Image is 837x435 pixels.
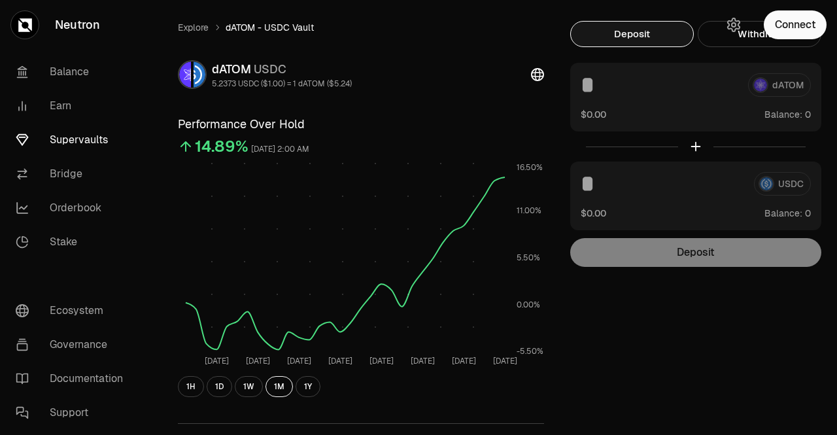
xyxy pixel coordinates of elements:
div: [DATE] 2:00 AM [251,142,309,157]
img: USDC Logo [194,61,205,88]
button: 1H [178,376,204,397]
tspan: [DATE] [205,356,229,366]
tspan: 16.50% [517,162,543,173]
button: 1M [265,376,293,397]
button: 1D [207,376,232,397]
div: 5.2373 USDC ($1.00) = 1 dATOM ($5.24) [212,78,352,89]
button: 1W [235,376,263,397]
a: Orderbook [5,191,141,225]
tspan: [DATE] [493,356,517,366]
a: Ecosystem [5,294,141,328]
tspan: [DATE] [328,356,352,366]
a: Support [5,396,141,430]
span: Balance: [764,207,802,220]
span: Balance: [764,108,802,121]
tspan: [DATE] [452,356,476,366]
div: 14.89% [195,136,248,157]
button: $0.00 [581,107,606,121]
a: Bridge [5,157,141,191]
tspan: 5.50% [517,252,540,263]
tspan: [DATE] [246,356,270,366]
a: Governance [5,328,141,362]
tspan: [DATE] [411,356,435,366]
button: 1Y [296,376,320,397]
img: dATOM Logo [179,61,191,88]
tspan: [DATE] [287,356,311,366]
nav: breadcrumb [178,21,544,34]
a: Earn [5,89,141,123]
a: Balance [5,55,141,89]
button: $0.00 [581,206,606,220]
button: Connect [764,10,827,39]
button: Deposit [570,21,694,47]
tspan: 11.00% [517,205,541,216]
span: dATOM - USDC Vault [226,21,314,34]
span: USDC [254,61,286,77]
tspan: [DATE] [369,356,394,366]
a: Explore [178,21,209,34]
div: dATOM [212,60,352,78]
a: Stake [5,225,141,259]
a: Supervaults [5,123,141,157]
button: Withdraw [698,21,821,47]
tspan: -5.50% [517,346,543,357]
tspan: 0.00% [517,300,540,310]
h3: Performance Over Hold [178,115,544,133]
a: Documentation [5,362,141,396]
